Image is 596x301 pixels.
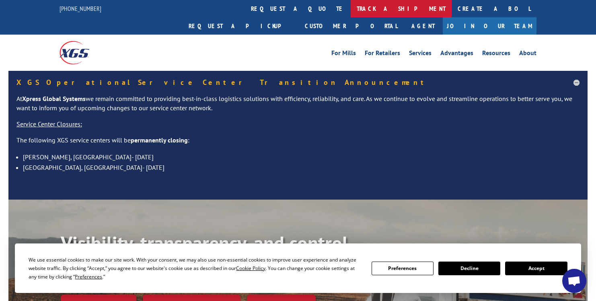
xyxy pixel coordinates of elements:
[562,269,586,293] a: Open chat
[409,50,432,59] a: Services
[15,243,581,293] div: Cookie Consent Prompt
[482,50,510,59] a: Resources
[75,273,102,280] span: Preferences
[443,17,536,35] a: Join Our Team
[403,17,443,35] a: Agent
[505,262,567,275] button: Accept
[365,50,400,59] a: For Retailers
[22,95,86,103] strong: Xpress Global Systems
[16,136,580,152] p: The following XGS service centers will be :
[438,262,500,275] button: Decline
[23,152,580,162] li: [PERSON_NAME], [GEOGRAPHIC_DATA]- [DATE]
[519,50,536,59] a: About
[183,17,299,35] a: Request a pickup
[60,4,101,12] a: [PHONE_NUMBER]
[29,256,362,281] div: We use essential cookies to make our site work. With your consent, we may also use non-essential ...
[16,120,82,128] u: Service Center Closures:
[372,262,434,275] button: Preferences
[16,94,580,120] p: At we remain committed to providing best-in-class logistics solutions with efficiency, reliabilit...
[331,50,356,59] a: For Mills
[131,136,188,144] strong: permanently closing
[23,162,580,173] li: [GEOGRAPHIC_DATA], [GEOGRAPHIC_DATA]- [DATE]
[16,79,580,86] h5: XGS Operational Service Center Transition Announcement
[61,231,348,279] b: Visibility, transparency, and control for your entire supply chain.
[440,50,473,59] a: Advantages
[236,265,265,272] span: Cookie Policy
[299,17,403,35] a: Customer Portal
